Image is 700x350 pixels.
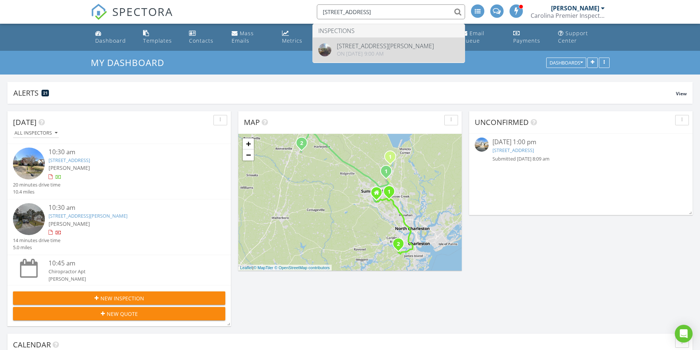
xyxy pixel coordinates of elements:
a: Dashboard [92,27,134,48]
div: 10:45 am [49,259,208,268]
span: [DATE] [13,117,37,127]
div: 10:30 am [49,148,208,157]
a: © OpenStreetMap contributors [275,265,330,270]
a: [DATE] 1:00 pm [STREET_ADDRESS] Submitted [DATE] 8:09 am [475,138,687,162]
div: Dashboard [95,37,126,44]
div: Alerts [13,88,676,98]
i: 1 [385,169,388,174]
a: My Dashboard [91,56,170,69]
a: Zoom out [243,149,254,161]
div: [PERSON_NAME] [551,4,599,12]
span: View [676,90,687,97]
div: Contacts [189,37,213,44]
a: SPECTORA [91,10,173,26]
div: Carolina Premier Inspections LLC [531,12,605,19]
a: Zoom in [243,138,254,149]
div: On [DATE] 9:00 am [337,51,434,57]
img: streetview [13,203,45,235]
button: Dashboards [546,58,586,68]
span: New Inspection [100,294,144,302]
li: Inspections [313,24,465,37]
div: 1028 Drakeford St , Saint George, SC 29477 [302,143,306,147]
div: Dashboards [550,60,583,66]
a: Payments [510,27,549,48]
a: Email Queue [458,27,504,48]
span: [PERSON_NAME] [49,220,90,227]
div: Mass Emails [232,30,254,44]
div: Templates [143,37,172,44]
span: [PERSON_NAME] [49,164,90,171]
div: Open Intercom Messenger [675,325,693,343]
div: [DATE] 1:00 pm [492,138,670,147]
a: Leaflet [240,265,252,270]
a: Metrics [279,27,312,48]
div: 9465 Netted Charm Ct, Ladson, SC 29456 [389,191,394,196]
span: Calendar [13,340,51,350]
a: © MapTiler [253,265,273,270]
img: streetview [13,148,45,179]
div: 5.0 miles [13,244,60,251]
span: 21 [43,90,47,96]
div: 117 Harbor Trace Ln, Summerville, SC 29486 [390,156,395,161]
div: [STREET_ADDRESS][PERSON_NAME] [337,43,434,49]
div: Metrics [282,37,302,44]
img: The Best Home Inspection Software - Spectora [91,4,107,20]
a: [STREET_ADDRESS] [492,147,534,153]
div: 157 Spring Meadows Dr, Summerville SC 29485 [376,192,381,197]
div: 20 minutes drive time [13,181,60,188]
div: [PERSON_NAME] [49,275,208,283]
button: New Quote [13,307,225,320]
span: SPECTORA [112,4,173,19]
img: streetview [318,43,331,56]
input: Search everything... [317,4,465,19]
div: Submitted [DATE] 8:09 am [492,155,670,162]
div: 10.4 miles [13,188,60,195]
span: Unconfirmed [475,117,529,127]
div: Chiropractor Apt [49,268,208,275]
a: Mass Emails [229,27,273,48]
div: 116 Baldric Ct, Summerville, SC 29483 [386,171,391,175]
div: 1661 Jessy Elizabeth Rd, Johns Island, SC 29455 [398,244,403,248]
i: 1 [389,155,392,160]
a: Contacts [186,27,223,48]
div: Support Center [558,30,588,44]
a: 10:30 am [STREET_ADDRESS] [PERSON_NAME] 20 minutes drive time 10.4 miles [13,148,225,195]
i: 2 [300,141,303,146]
a: Templates [140,27,180,48]
a: [STREET_ADDRESS] [49,157,90,164]
button: New Inspection [13,291,225,305]
i: 2 [397,242,400,247]
div: 10:30 am [49,203,208,212]
button: All Inspectors [13,128,59,138]
div: Payments [513,37,540,44]
a: Support Center [555,27,608,48]
div: Email Queue [461,30,484,44]
i: 1 [388,189,391,195]
div: | [238,265,332,271]
div: 14 minutes drive time [13,237,60,244]
a: 10:30 am [STREET_ADDRESS][PERSON_NAME] [PERSON_NAME] 14 minutes drive time 5.0 miles [13,203,225,251]
span: Map [244,117,260,127]
span: New Quote [107,310,138,318]
div: All Inspectors [14,131,57,136]
a: [STREET_ADDRESS][PERSON_NAME] [49,212,127,219]
img: streetview [475,138,489,152]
